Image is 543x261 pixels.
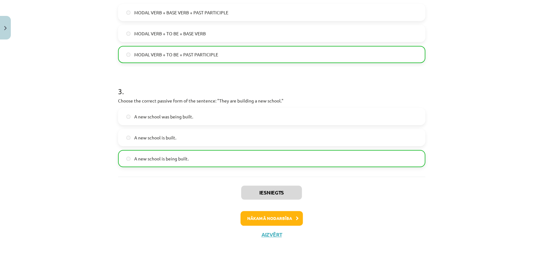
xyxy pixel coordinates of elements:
span: MODAL VERB + TO BE + BASE VERB [134,30,206,37]
span: MODAL VERB + BASE VERB + PAST PARTICIPLE [134,9,228,16]
img: icon-close-lesson-0947bae3869378f0d4975bcd49f059093ad1ed9edebbc8119c70593378902aed.svg [4,26,7,30]
span: MODAL VERB + TO BE + PAST PARTICIPLE [134,51,218,58]
button: Aizvērt [260,231,284,238]
button: Iesniegts [241,186,302,200]
span: A new school was being built. [134,113,193,120]
span: A new school is being built. [134,155,189,162]
h1: 3 . [118,76,425,95]
input: MODAL VERB + BASE VERB + PAST PARTICIPLE [126,11,130,15]
input: MODAL VERB + TO BE + BASE VERB [126,32,130,36]
span: A new school is built. [134,134,176,141]
input: A new school is being built. [126,157,130,161]
input: A new school is built. [126,136,130,140]
input: MODAL VERB + TO BE + PAST PARTICIPLE [126,53,130,57]
p: Choose the correct passive form of the sentence: "They are building a new school." [118,97,425,104]
input: A new school was being built. [126,115,130,119]
button: Nākamā nodarbība [240,211,303,226]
